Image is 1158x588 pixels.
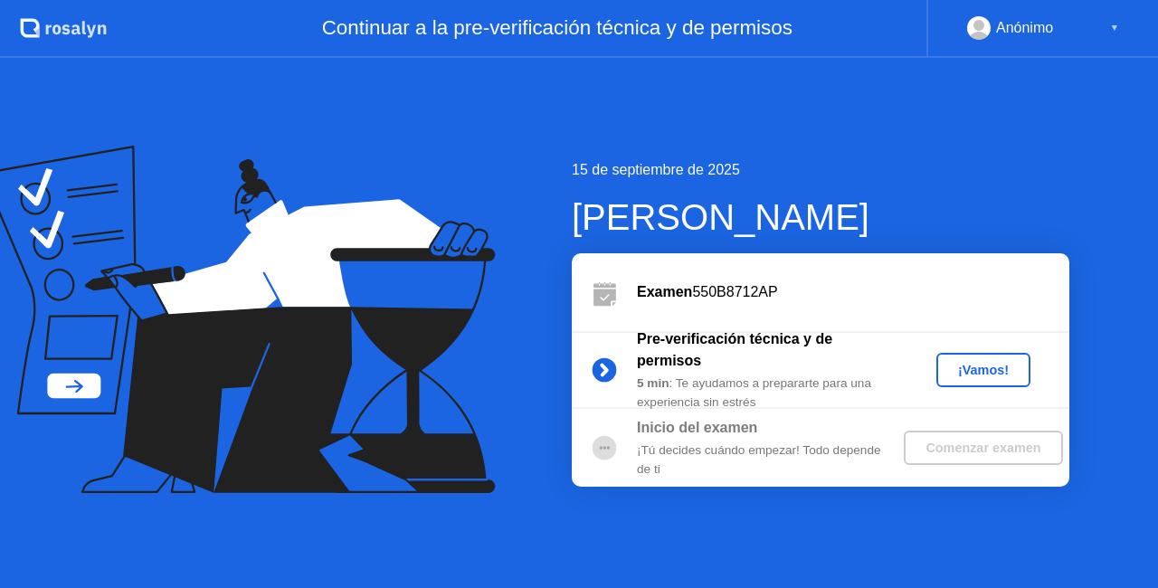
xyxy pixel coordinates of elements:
b: Examen [637,284,692,299]
button: Comenzar examen [904,431,1062,465]
b: Inicio del examen [637,420,757,435]
div: Comenzar examen [911,441,1055,455]
button: ¡Vamos! [936,353,1030,387]
div: ¡Vamos! [944,363,1023,377]
div: ¡Tú decides cuándo empezar! Todo depende de ti [637,441,897,479]
div: 550B8712AP [637,281,1069,303]
div: [PERSON_NAME] [572,190,1069,244]
b: 5 min [637,376,669,390]
div: Anónimo [996,16,1053,40]
div: ▼ [1110,16,1119,40]
div: : Te ayudamos a prepararte para una experiencia sin estrés [637,375,897,412]
b: Pre-verificación técnica y de permisos [637,331,832,368]
div: 15 de septiembre de 2025 [572,159,1069,181]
